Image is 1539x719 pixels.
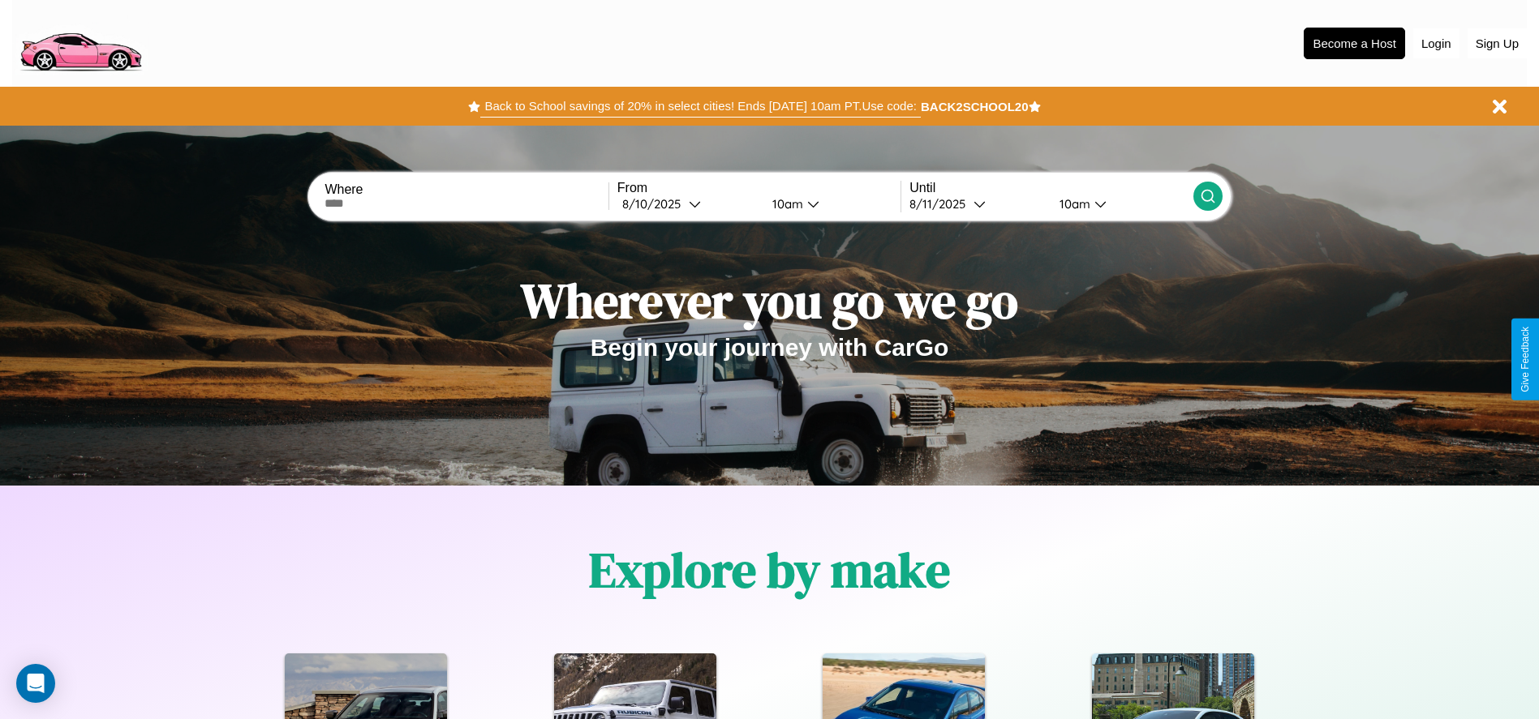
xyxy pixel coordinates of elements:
[617,181,901,195] label: From
[1413,28,1459,58] button: Login
[1047,195,1193,212] button: 10am
[622,196,689,212] div: 8 / 10 / 2025
[12,8,148,75] img: logo
[764,196,807,212] div: 10am
[1468,28,1527,58] button: Sign Up
[1520,327,1531,392] div: Give Feedback
[909,181,1193,195] label: Until
[1051,196,1094,212] div: 10am
[589,537,950,603] h1: Explore by make
[909,196,974,212] div: 8 / 11 / 2025
[921,100,1029,113] b: BACK2SCHOOL20
[1304,28,1405,59] button: Become a Host
[16,664,55,703] div: Open Intercom Messenger
[759,195,901,212] button: 10am
[617,195,759,212] button: 8/10/2025
[480,95,920,118] button: Back to School savings of 20% in select cities! Ends [DATE] 10am PT.Use code:
[325,182,608,197] label: Where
